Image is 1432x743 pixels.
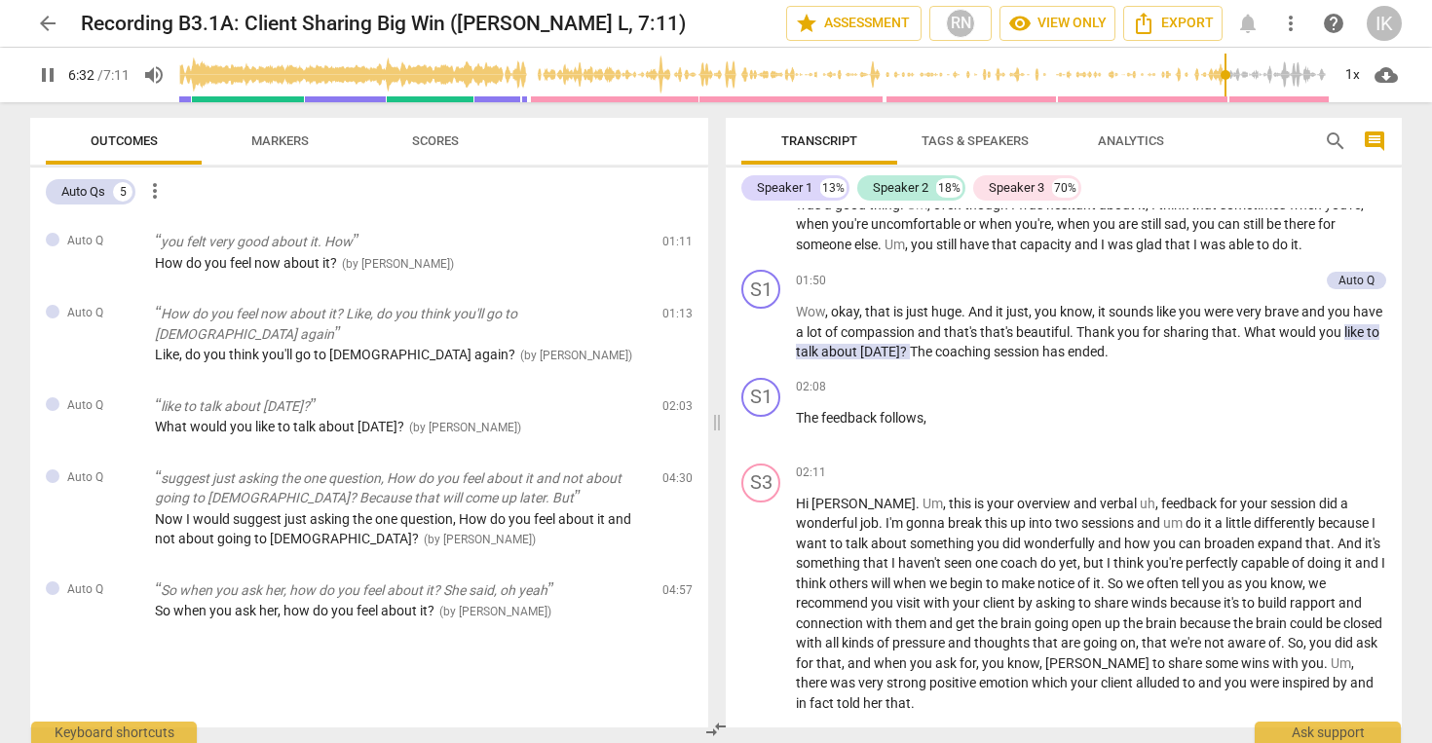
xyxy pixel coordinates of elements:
span: huge [931,304,961,319]
span: Auto Q [67,233,103,249]
span: doing [1307,555,1344,571]
span: sessions [1081,515,1137,531]
button: Volume [136,57,171,93]
span: , [1051,216,1057,232]
span: Scores [412,133,459,148]
span: often [1147,576,1182,591]
span: ? [900,344,910,359]
div: 13% [820,178,847,198]
span: Auto Q [67,469,103,486]
span: others [829,576,871,591]
span: seen [944,555,975,571]
span: The [796,410,821,426]
span: , [1077,555,1083,571]
span: Filler word [907,197,927,212]
span: did [1002,536,1024,551]
span: Transcript [781,133,857,148]
span: ( by [PERSON_NAME] ) [424,533,536,546]
span: you [1153,536,1179,551]
button: Show/Hide comments [1359,126,1390,157]
span: [PERSON_NAME] [811,496,916,511]
span: hesitant [1046,197,1099,212]
span: sharing [1163,324,1212,340]
span: think [1158,197,1191,212]
span: 01:50 [796,273,826,289]
span: break [948,515,985,531]
span: Filler word [1163,515,1186,531]
div: 1x [1334,59,1371,91]
span: I'm [886,515,906,531]
span: do [1186,515,1204,531]
span: sad [1164,216,1187,232]
span: View only [1008,12,1107,35]
span: that's [980,324,1016,340]
span: you're [1147,555,1186,571]
span: of [825,324,841,340]
span: and [918,324,944,340]
span: wonderfully [1024,536,1098,551]
span: that [1212,324,1237,340]
span: you [977,536,1002,551]
span: I [1372,515,1375,531]
span: can [1218,216,1243,232]
span: compare_arrows [704,718,728,741]
span: you [1179,304,1204,319]
span: gonna [906,515,948,531]
span: Export [1132,12,1214,35]
span: beautiful [1016,324,1070,340]
span: have [1353,304,1382,319]
span: think [796,576,829,591]
span: job [860,515,879,531]
span: able [1228,237,1257,252]
span: session [994,344,1042,359]
span: that [992,237,1020,252]
div: Auto Q [1338,272,1375,289]
span: do [1272,237,1291,252]
span: sometimes [1220,197,1289,212]
span: talk [796,344,821,359]
span: just [906,304,931,319]
p: So when you ask her, how do you feel about it? She said, oh yeah [155,580,647,601]
span: , [927,197,933,212]
span: , [905,237,911,252]
span: Auto Q [67,581,103,598]
button: Play [30,57,65,93]
div: Ask support [1255,722,1401,743]
span: it's [1365,536,1380,551]
span: I [1193,237,1200,252]
span: has [1042,344,1068,359]
span: to [1367,324,1379,340]
span: compassion [841,324,918,340]
span: two [1055,515,1081,531]
span: you [1035,304,1060,319]
span: 02:08 [796,379,826,395]
span: differently [1254,515,1318,531]
span: and [1301,304,1328,319]
span: you're [1325,197,1361,212]
span: I [1107,555,1113,571]
span: you [1319,324,1344,340]
span: Outcomes [91,133,158,148]
button: Assessment [786,6,922,41]
span: begin [950,576,986,591]
span: you [1328,304,1353,319]
span: to [1257,237,1272,252]
p: you felt very good about it. How [155,232,647,252]
span: you're [832,216,871,232]
span: your [987,496,1017,511]
span: have [960,237,992,252]
span: Markers [251,133,309,148]
span: capacity [1020,237,1074,252]
span: 02:11 [796,464,826,481]
p: suggest just asking the one question, How do you feel about it and not about going to [DEMOGRAPHI... [155,468,647,508]
div: RN [946,9,975,38]
span: glad [1136,237,1165,252]
span: . [961,304,968,319]
span: Auto Q [67,305,103,321]
span: , [1146,197,1151,212]
span: What would you like to talk about [DATE]? [155,419,404,434]
span: coaching [935,344,994,359]
span: to [830,536,846,551]
span: it [1138,197,1146,212]
span: , [1092,304,1098,319]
